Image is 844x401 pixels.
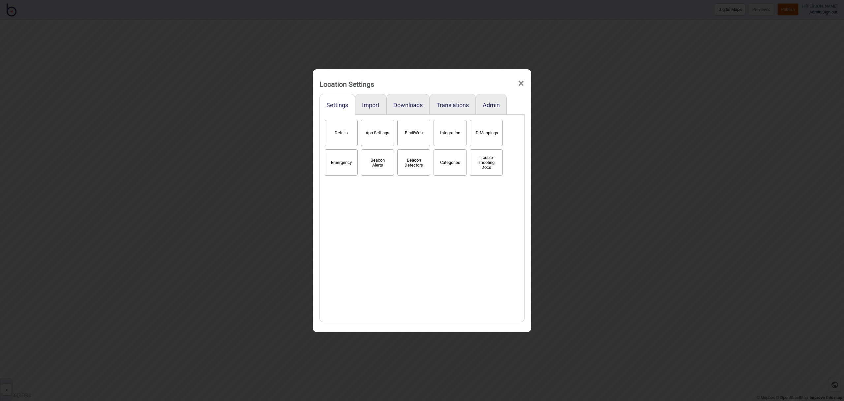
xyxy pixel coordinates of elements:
[483,102,500,108] button: Admin
[470,149,503,176] button: Trouble-shooting Docs
[468,158,504,165] a: Trouble-shooting Docs
[434,149,467,176] button: Categories
[326,102,348,108] button: Settings
[397,149,430,176] button: Beacon Detectors
[362,102,379,108] button: Import
[361,149,394,176] button: Beacon Alerts
[434,120,467,146] button: Integration
[393,102,423,108] button: Downloads
[319,77,374,91] div: Location Settings
[325,120,358,146] button: Details
[432,158,468,165] a: Categories
[470,120,503,146] button: ID Mappings
[437,102,469,108] button: Translations
[361,120,394,146] button: App Settings
[325,149,358,176] button: Emergency
[518,73,525,94] span: ×
[397,120,430,146] button: BindiWeb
